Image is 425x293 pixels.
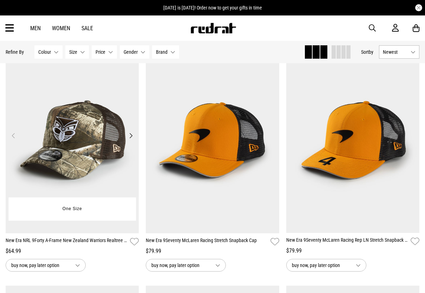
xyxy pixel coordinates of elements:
[38,49,51,55] span: Colour
[65,45,89,59] button: Size
[292,261,350,269] span: buy now, pay later option
[146,259,226,272] button: buy now, pay later option
[156,49,168,55] span: Brand
[52,25,70,32] a: Women
[11,261,70,269] span: buy now, pay later option
[30,25,41,32] a: Men
[9,131,18,140] button: Previous
[163,5,262,11] span: [DATE] is [DATE]! Order now to get your gifts in time
[379,45,419,59] button: Newest
[96,49,105,55] span: Price
[286,259,366,272] button: buy now, pay later option
[190,23,236,33] img: Redrat logo
[146,247,279,255] div: $79.99
[361,48,373,56] button: Sortby
[124,49,138,55] span: Gender
[286,46,419,233] img: New Era 9seventy Mclaren Racing Rep Ln Stretch Snapback Cap in Orange
[34,45,63,59] button: Colour
[286,247,419,255] div: $79.99
[6,259,86,272] button: buy now, pay later option
[146,46,279,233] img: New Era 9seventy Mclaren Racing Stretch Snapback Cap in Orange
[6,237,127,247] a: New Era NRL 9Forty A-Frame New Zealand Warriors Realtree Trucker Snapback
[286,236,408,247] a: New Era 9Seventy McLaren Racing Rep LN Stretch Snapback Cap
[369,49,373,55] span: by
[92,45,117,59] button: Price
[126,131,135,140] button: Next
[6,247,139,255] div: $64.99
[6,49,24,55] p: Refine By
[81,25,93,32] a: Sale
[152,45,179,59] button: Brand
[120,45,149,59] button: Gender
[57,203,87,215] button: One Size
[69,49,77,55] span: Size
[146,237,267,247] a: New Era 9Seventy McLaren Racing Stretch Snapback Cap
[151,261,210,269] span: buy now, pay later option
[6,46,139,233] img: New Era Nrl 9forty A-frame New Zealand Warriors Realtree Trucker Snapback in Brown
[383,49,408,55] span: Newest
